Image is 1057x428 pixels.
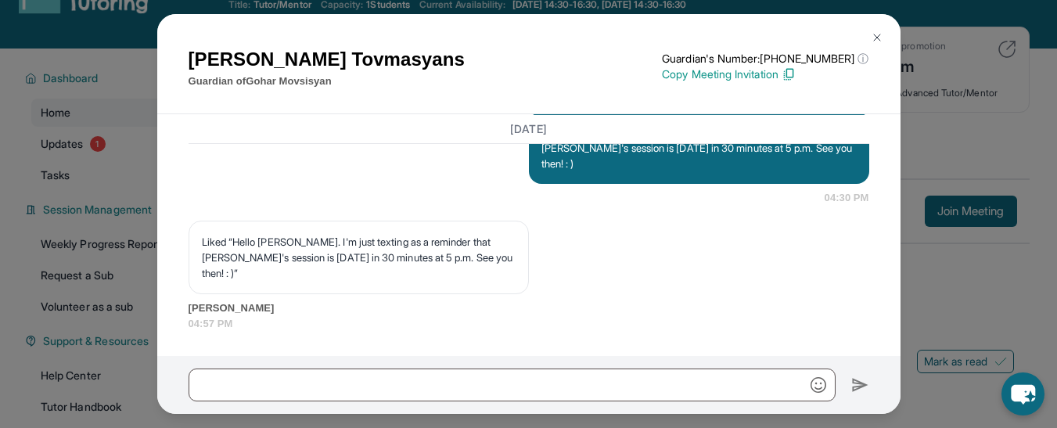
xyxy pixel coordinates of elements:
[189,120,869,136] h3: [DATE]
[811,377,826,393] img: Emoji
[541,124,857,171] p: Hello [PERSON_NAME]. I'm just texting as a reminder that [PERSON_NAME]'s session is [DATE] in 30 ...
[189,300,869,316] span: [PERSON_NAME]
[189,74,465,89] p: Guardian of Gohar Movsisyan
[851,376,869,394] img: Send icon
[662,67,868,82] p: Copy Meeting Invitation
[871,31,883,44] img: Close Icon
[202,234,516,281] p: Liked “Hello [PERSON_NAME]. I'm just texting as a reminder that [PERSON_NAME]'s session is [DATE]...
[782,67,796,81] img: Copy Icon
[662,51,868,67] p: Guardian's Number: [PHONE_NUMBER]
[189,316,869,332] span: 04:57 PM
[825,190,869,206] span: 04:30 PM
[189,45,465,74] h1: [PERSON_NAME] Tovmasyans
[1001,372,1044,415] button: chat-button
[857,51,868,67] span: ⓘ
